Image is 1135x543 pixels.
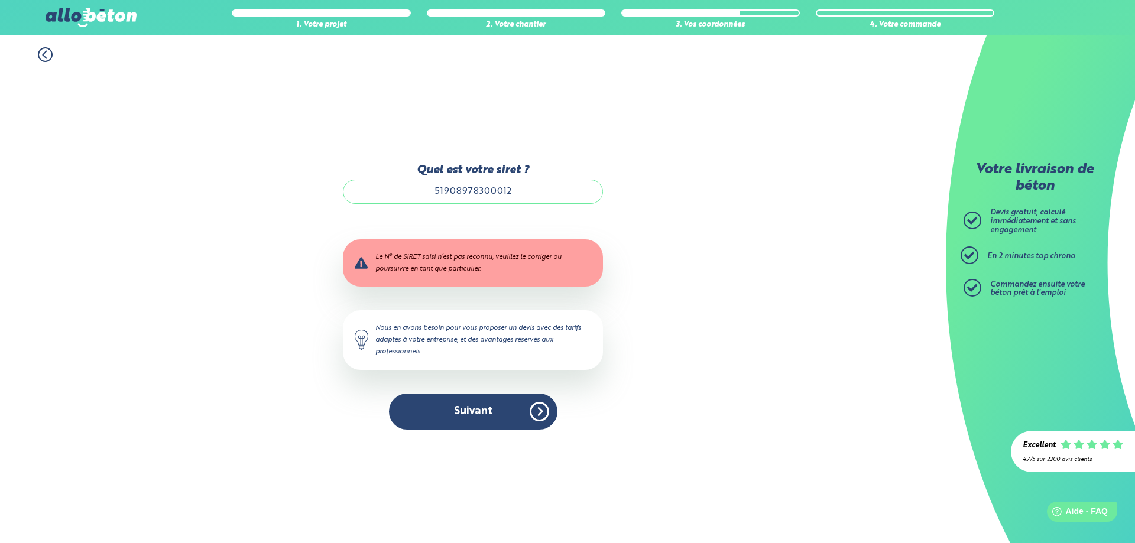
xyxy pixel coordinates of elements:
img: allobéton [46,8,137,27]
p: Votre livraison de béton [967,162,1102,194]
div: Excellent [1023,441,1056,450]
button: Suivant [389,394,557,430]
div: 1. Votre projet [232,21,410,30]
div: Nous en avons besoin pour vous proposer un devis avec des tarifs adaptés à votre entreprise, et d... [343,310,603,369]
span: En 2 minutes top chrono [987,252,1075,260]
iframe: Help widget launcher [1030,497,1122,530]
div: Le N° de SIRET saisi n’est pas reconnu, veuillez le corriger ou poursuivre en tant que particulier. [343,239,603,287]
span: Commandez ensuite votre béton prêt à l'emploi [990,281,1085,297]
label: Quel est votre siret ? [343,164,603,177]
div: 3. Vos coordonnées [621,21,800,30]
div: 4. Votre commande [816,21,994,30]
div: 4.7/5 sur 2300 avis clients [1023,456,1123,463]
input: Siret de votre entreprise [343,180,603,203]
span: Devis gratuit, calculé immédiatement et sans engagement [990,209,1076,233]
div: 2. Votre chantier [427,21,605,30]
